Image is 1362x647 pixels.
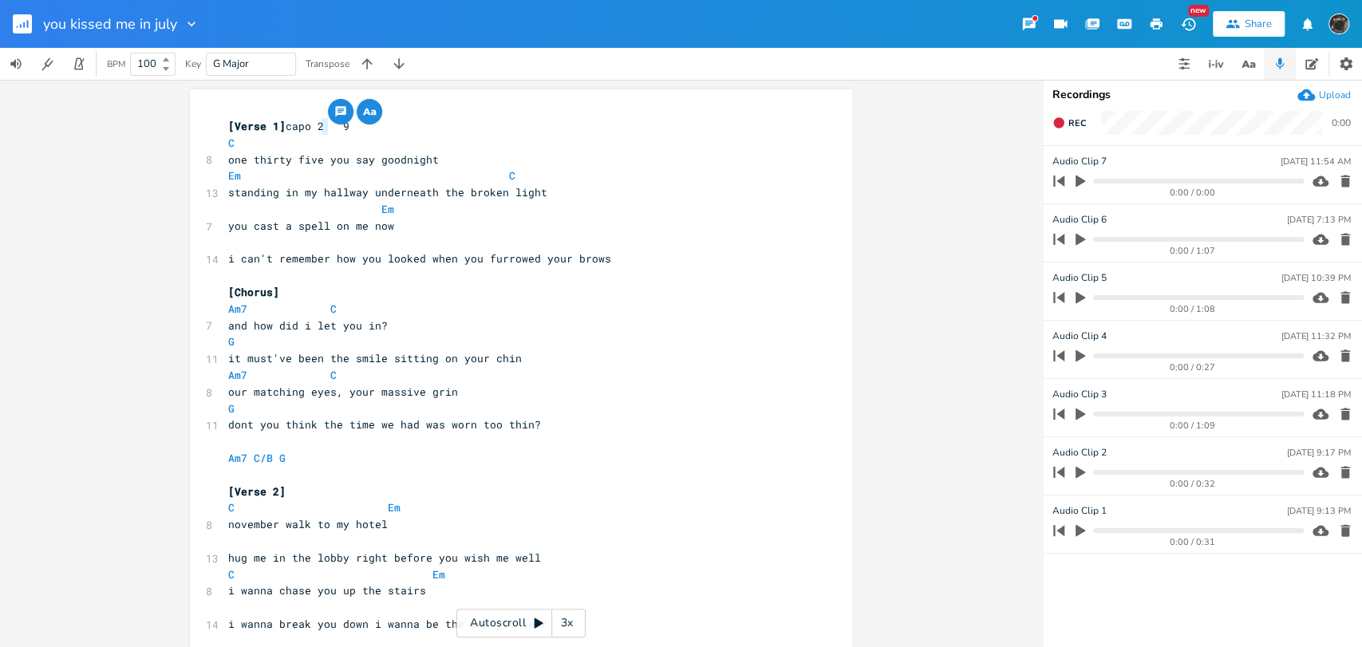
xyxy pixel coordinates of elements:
span: you cast a spell on me now [228,219,394,233]
div: Key [185,59,201,69]
span: C/B [254,451,273,465]
div: 0:00 / 1:08 [1080,305,1304,314]
span: you kissed me in july [43,17,177,31]
span: [Verse 1] [228,119,286,133]
span: C [330,368,337,382]
span: [Chorus] [228,285,279,299]
div: 0:00 / 1:09 [1080,421,1304,430]
div: Upload [1319,89,1351,101]
span: Audio Clip 7 [1052,154,1107,169]
span: Audio Clip 1 [1052,503,1107,519]
div: Autoscroll [456,609,586,637]
span: i can't remember how you looked when you furrowed your brows [228,251,611,266]
div: [DATE] 11:32 PM [1281,332,1351,341]
span: i wanna break you down i wanna be the one you tear [228,617,547,631]
div: [DATE] 9:17 PM [1287,448,1351,457]
span: Am7 [228,451,247,465]
span: Em [432,567,445,582]
span: hug me in the lobby right before you wish me well [228,550,541,565]
div: 3x [552,609,581,637]
button: Upload [1297,86,1351,104]
div: 0:00 / 0:00 [1080,188,1304,197]
div: Share [1245,17,1272,31]
div: [DATE] 11:18 PM [1281,390,1351,399]
div: Transpose [306,59,349,69]
span: Audio Clip 3 [1052,387,1107,402]
div: New [1188,5,1209,17]
span: one thirty five you say goodnight [228,152,439,167]
div: [DATE] 7:13 PM [1287,215,1351,224]
span: G [228,334,235,349]
span: Audio Clip 4 [1052,329,1107,344]
span: Em [381,202,394,216]
div: [DATE] 9:13 PM [1287,507,1351,515]
button: Rec [1046,110,1092,136]
div: 0:00 / 1:07 [1080,247,1304,255]
span: our matching eyes, your massive grin [228,385,458,399]
span: dont you think the time we had was worn too thin? [228,417,541,432]
div: 0:00 / 0:27 [1080,363,1304,372]
button: New [1172,10,1204,38]
span: and how did i let you in? [228,318,388,333]
span: Am7 [228,302,247,316]
span: C [228,136,235,150]
span: C [228,500,235,515]
div: [DATE] 10:39 PM [1281,274,1351,282]
button: Share [1213,11,1285,37]
div: 0:00 / 0:31 [1080,538,1304,546]
img: August Tyler Gallant [1328,14,1349,34]
span: Audio Clip 5 [1052,270,1107,286]
span: i wanna chase you up the stairs [228,583,426,598]
span: Am7 [228,368,247,382]
span: standing in my hallway underneath the broken light [228,185,547,199]
span: C [330,302,337,316]
div: 0:00 [1332,118,1351,128]
span: C [509,168,515,183]
span: capo 2 9 [228,119,349,133]
span: G Major [213,57,249,71]
div: Recordings [1052,89,1352,101]
span: C [228,567,235,582]
span: G [228,401,235,416]
span: Em [388,500,401,515]
span: Em [228,168,241,183]
span: G [279,451,286,465]
span: it must've been the smile sitting on your chin [228,351,522,365]
div: [DATE] 11:54 AM [1281,157,1351,166]
span: [Verse 2] [228,484,286,499]
div: BPM [107,60,125,69]
span: Rec [1068,117,1086,129]
span: Audio Clip 2 [1052,445,1107,460]
span: Audio Clip 6 [1052,212,1107,227]
div: 0:00 / 0:32 [1080,479,1304,488]
span: november walk to my hotel [228,517,388,531]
